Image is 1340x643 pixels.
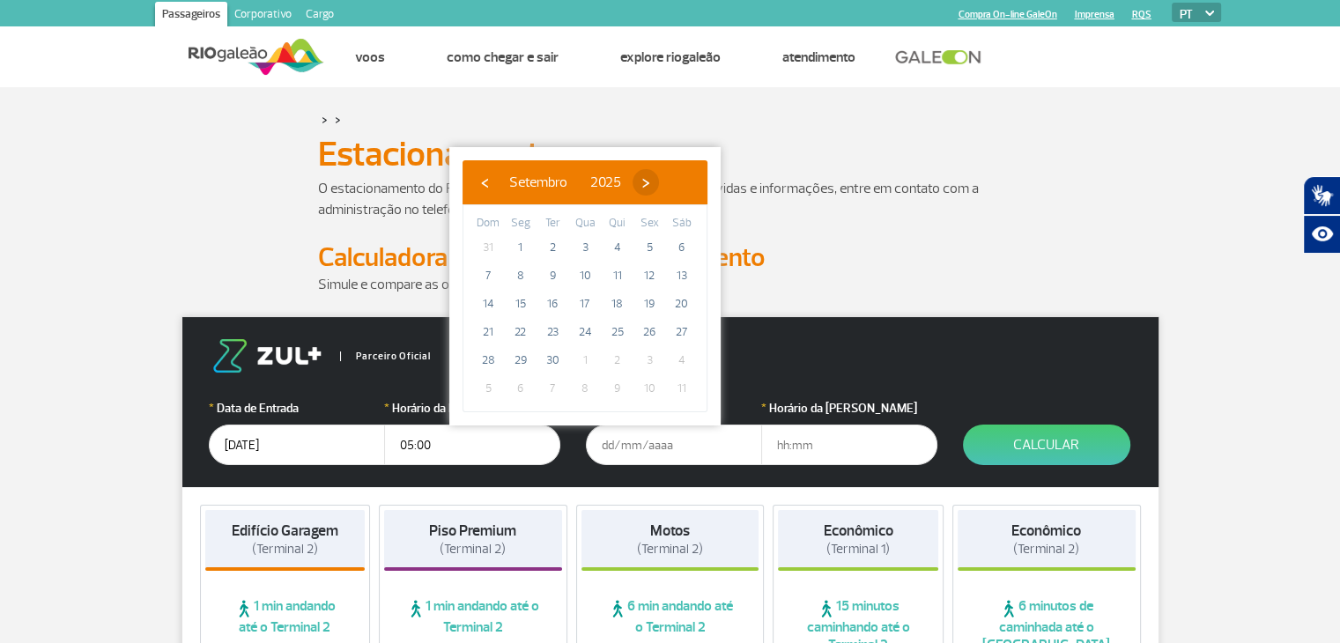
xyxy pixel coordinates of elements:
p: O estacionamento do RIOgaleão é administrado pela Estapar. Para dúvidas e informações, entre em c... [318,178,1023,220]
bs-datepicker-navigation-view: ​ ​ ​ [471,171,659,188]
input: hh:mm [761,425,937,465]
h2: Calculadora de Tarifa do Estacionamento [318,241,1023,274]
span: 25 [603,318,632,346]
span: 3 [571,233,599,262]
span: 8 [507,262,535,290]
span: 23 [538,318,566,346]
span: 9 [603,374,632,403]
strong: Edifício Garagem [232,521,338,540]
span: (Terminal 2) [252,541,318,558]
span: (Terminal 2) [440,541,506,558]
a: Voos [355,48,385,66]
th: weekday [505,214,537,233]
span: 3 [635,346,663,374]
span: 14 [474,290,502,318]
span: (Terminal 2) [1013,541,1079,558]
span: 31 [474,233,502,262]
strong: Econômico [1011,521,1081,540]
span: 24 [571,318,599,346]
button: Calcular [963,425,1130,465]
img: logo-zul.png [209,339,325,373]
span: 6 [668,233,696,262]
span: 11 [603,262,632,290]
span: 2 [603,346,632,374]
button: ‹ [471,169,498,196]
a: Atendimento [782,48,855,66]
th: weekday [537,214,569,233]
th: weekday [665,214,698,233]
span: 11 [668,374,696,403]
span: 18 [603,290,632,318]
strong: Piso Premium [429,521,516,540]
span: 7 [538,374,566,403]
a: Como chegar e sair [447,48,559,66]
span: 5 [635,233,663,262]
button: Abrir tradutor de língua de sinais. [1303,176,1340,215]
label: Horário da [PERSON_NAME] [761,399,937,418]
span: 17 [571,290,599,318]
span: 6 min andando até o Terminal 2 [581,597,759,636]
button: › [633,169,659,196]
span: 20 [668,290,696,318]
button: Abrir recursos assistivos. [1303,215,1340,254]
span: 10 [571,262,599,290]
span: 21 [474,318,502,346]
span: 4 [603,233,632,262]
span: 1 min andando até o Terminal 2 [205,597,366,636]
a: Imprensa [1075,9,1114,20]
span: 8 [571,374,599,403]
span: 2025 [590,174,621,191]
input: dd/mm/aaaa [586,425,762,465]
p: Simule e compare as opções. [318,274,1023,295]
a: RQS [1132,9,1151,20]
span: 26 [635,318,663,346]
a: Compra On-line GaleOn [959,9,1057,20]
span: 30 [538,346,566,374]
span: 22 [507,318,535,346]
label: Data de Entrada [209,399,385,418]
span: 5 [474,374,502,403]
span: 1 [507,233,535,262]
a: Cargo [299,2,341,30]
span: 27 [668,318,696,346]
span: 13 [668,262,696,290]
th: weekday [569,214,602,233]
bs-datepicker-container: calendar [449,147,721,425]
span: 12 [635,262,663,290]
span: 7 [474,262,502,290]
a: Explore RIOgaleão [620,48,721,66]
a: > [322,109,328,129]
a: Corporativo [227,2,299,30]
span: 10 [635,374,663,403]
span: 19 [635,290,663,318]
span: 1 [571,346,599,374]
strong: Motos [650,521,690,540]
span: 16 [538,290,566,318]
input: dd/mm/aaaa [209,425,385,465]
button: Setembro [498,169,579,196]
span: 15 [507,290,535,318]
th: weekday [601,214,633,233]
button: 2025 [579,169,633,196]
span: (Terminal 2) [637,541,703,558]
span: 2 [538,233,566,262]
a: Passageiros [155,2,227,30]
label: Horário da Entrada [384,399,560,418]
a: > [335,109,341,129]
strong: Econômico [824,521,893,540]
span: 4 [668,346,696,374]
span: (Terminal 1) [826,541,890,558]
span: 1 min andando até o Terminal 2 [384,597,562,636]
span: Setembro [509,174,567,191]
span: 9 [538,262,566,290]
th: weekday [472,214,505,233]
div: Plugin de acessibilidade da Hand Talk. [1303,176,1340,254]
th: weekday [633,214,666,233]
span: 29 [507,346,535,374]
h1: Estacionamento [318,139,1023,169]
span: Parceiro Oficial [340,351,431,361]
input: hh:mm [384,425,560,465]
span: 28 [474,346,502,374]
